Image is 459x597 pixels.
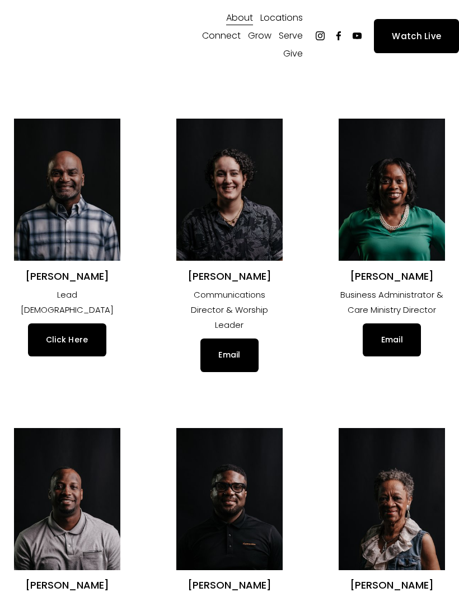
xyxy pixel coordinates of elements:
[202,27,241,45] a: folder dropdown
[176,270,283,283] h2: [PERSON_NAME]
[279,28,303,44] span: Serve
[374,19,459,53] a: Watch Live
[202,28,241,44] span: Connect
[14,270,120,283] h2: [PERSON_NAME]
[14,428,120,571] img: Britton Wakefield
[226,9,253,27] a: folder dropdown
[333,30,344,41] a: Facebook
[283,45,303,63] a: folder dropdown
[363,323,421,356] a: Email
[176,428,283,571] img: Darnell Harris
[176,579,283,591] h2: [PERSON_NAME]
[315,30,326,41] a: Instagram
[339,270,445,283] h2: [PERSON_NAME]
[352,30,363,41] a: YouTube
[226,10,253,26] span: About
[339,428,445,571] img: Dorothy Mayse
[260,10,303,26] span: Locations
[14,287,120,317] p: Lead [DEMOGRAPHIC_DATA]
[248,27,271,45] a: folder dropdown
[283,46,303,62] span: Give
[14,25,170,47] img: Fellowship Memphis
[28,323,106,356] a: Click Here
[176,119,283,261] img: Angélica Smith
[14,579,120,591] h2: [PERSON_NAME]
[279,27,303,45] a: folder dropdown
[248,28,271,44] span: Grow
[176,287,283,332] p: Communications Director & Worship Leader
[200,339,259,372] a: Email
[260,9,303,27] a: folder dropdown
[339,287,445,317] p: Business Administrator & Care Ministry Director
[339,579,445,591] h2: [PERSON_NAME]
